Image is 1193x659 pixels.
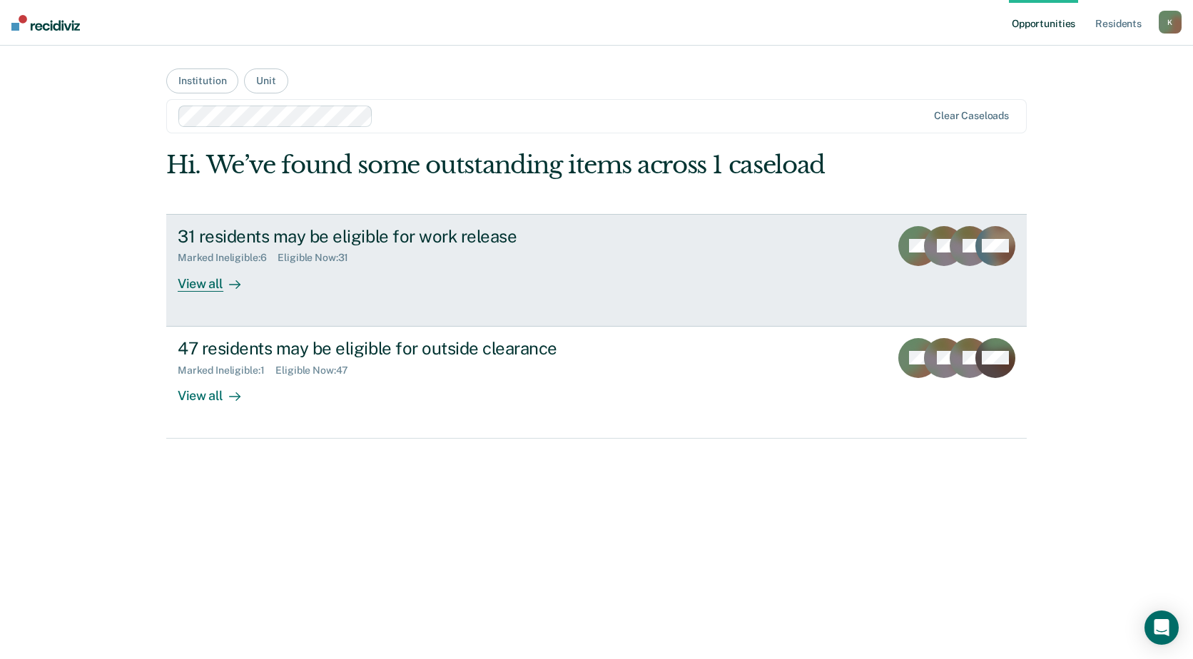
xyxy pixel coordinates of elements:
[178,338,679,359] div: 47 residents may be eligible for outside clearance
[1144,611,1179,645] div: Open Intercom Messenger
[178,364,275,377] div: Marked Ineligible : 1
[166,214,1027,327] a: 31 residents may be eligible for work releaseMarked Ineligible:6Eligible Now:31View all
[166,150,855,180] div: Hi. We’ve found some outstanding items across 1 caseload
[278,252,360,264] div: Eligible Now : 31
[166,68,238,93] button: Institution
[166,327,1027,439] a: 47 residents may be eligible for outside clearanceMarked Ineligible:1Eligible Now:47View all
[178,376,258,404] div: View all
[178,226,679,247] div: 31 residents may be eligible for work release
[934,110,1009,122] div: Clear caseloads
[178,252,278,264] div: Marked Ineligible : 6
[275,364,360,377] div: Eligible Now : 47
[178,264,258,292] div: View all
[244,68,288,93] button: Unit
[11,15,80,31] img: Recidiviz
[1159,11,1182,34] button: K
